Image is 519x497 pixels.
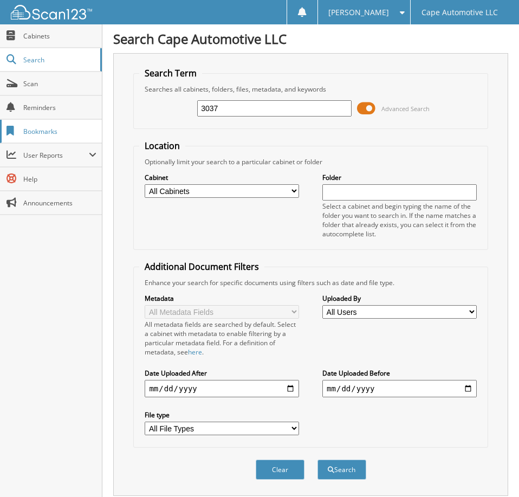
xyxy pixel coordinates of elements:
[139,261,264,273] legend: Additional Document Filters
[421,9,498,16] span: Cape Automotive LLC
[145,410,299,419] label: File type
[145,294,299,303] label: Metadata
[23,151,89,160] span: User Reports
[139,85,482,94] div: Searches all cabinets, folders, files, metadata, and keywords
[145,369,299,378] label: Date Uploaded After
[139,157,482,166] div: Optionally limit your search to a particular cabinet or folder
[145,320,299,357] div: All metadata fields are searched by default. Select a cabinet with metadata to enable filtering b...
[322,369,476,378] label: Date Uploaded Before
[139,140,185,152] legend: Location
[256,460,304,480] button: Clear
[328,9,389,16] span: [PERSON_NAME]
[465,445,519,497] iframe: Chat Widget
[322,202,476,238] div: Select a cabinet and begin typing the name of the folder you want to search in. If the name match...
[23,198,96,208] span: Announcements
[381,105,430,113] span: Advanced Search
[23,175,96,184] span: Help
[23,79,96,88] span: Scan
[322,294,476,303] label: Uploaded By
[317,460,366,480] button: Search
[188,347,202,357] a: here
[113,30,508,48] h1: Search Cape Automotive LLC
[23,103,96,112] span: Reminders
[139,278,482,287] div: Enhance your search for specific documents using filters such as date and file type.
[322,173,476,182] label: Folder
[145,380,299,397] input: start
[322,380,476,397] input: end
[23,127,96,136] span: Bookmarks
[23,31,96,41] span: Cabinets
[139,67,202,79] legend: Search Term
[23,55,95,64] span: Search
[11,5,92,20] img: scan123-logo-white.svg
[145,173,299,182] label: Cabinet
